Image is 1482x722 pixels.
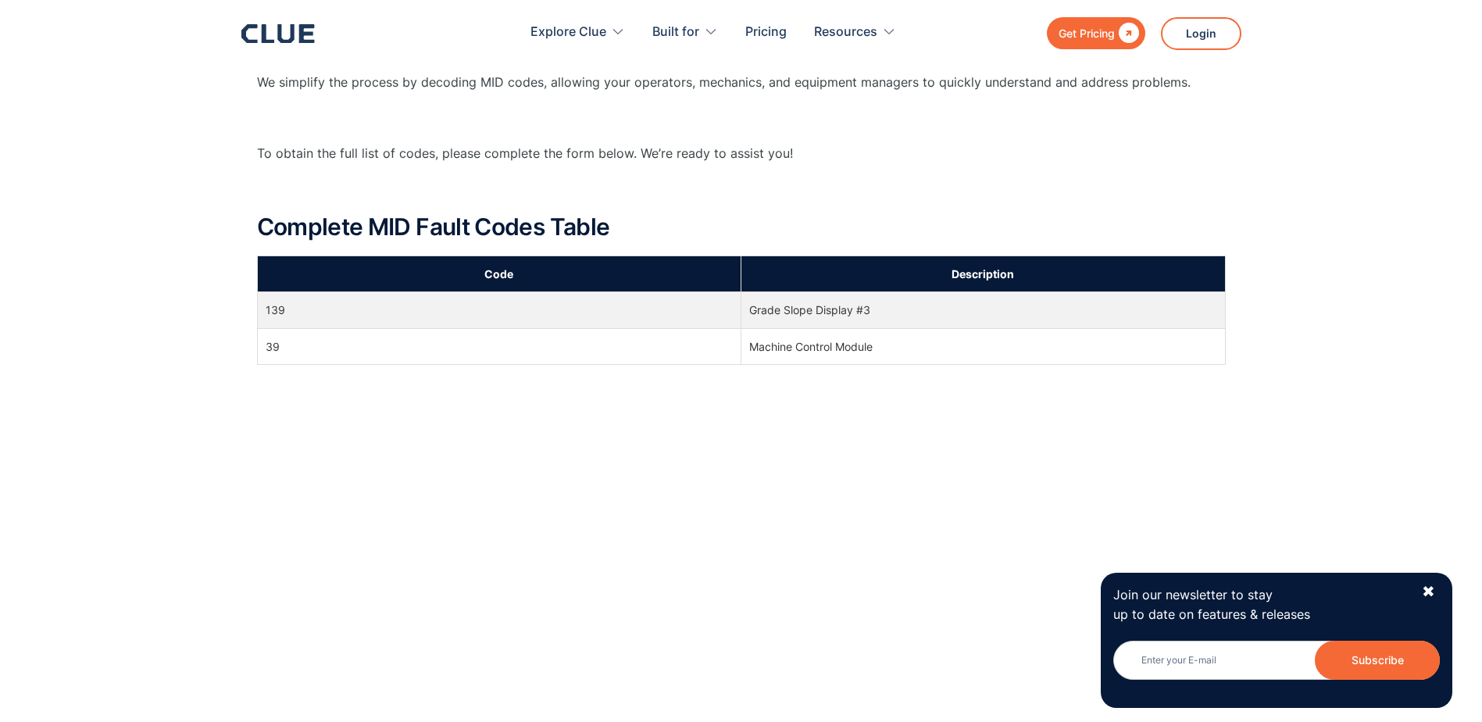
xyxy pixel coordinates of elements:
a: Get Pricing [1047,17,1145,49]
th: Description [741,256,1226,292]
td: Machine Control Module [741,328,1226,364]
div: Explore Clue [530,8,625,57]
td: Grade Slope Display #3 [741,292,1226,328]
div: Resources [814,8,896,57]
p: Join our newsletter to stay up to date on features & releases [1113,585,1407,624]
p: We simplify the process by decoding MID codes, allowing your operators, mechanics, and equipment ... [257,73,1226,92]
a: Login [1161,17,1241,50]
td: 39 [257,328,741,364]
form: Newsletter [1113,641,1440,695]
td: 139 [257,292,741,328]
div:  [1115,23,1139,43]
p: To obtain the full list of codes, please complete the form below. We’re ready to assist you! [257,144,1226,163]
div: ✖ [1422,582,1435,602]
h2: Complete MID Fault Codes Table [257,214,1226,240]
div: Explore Clue [530,8,606,57]
a: Pricing [745,8,787,57]
input: Subscribe [1315,641,1440,680]
th: Code [257,256,741,292]
div: Built for [652,8,718,57]
div: Built for [652,8,699,57]
div: Get Pricing [1059,23,1115,43]
div: Resources [814,8,877,57]
p: ‍ [257,179,1226,198]
input: Enter your E-mail [1113,641,1440,680]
